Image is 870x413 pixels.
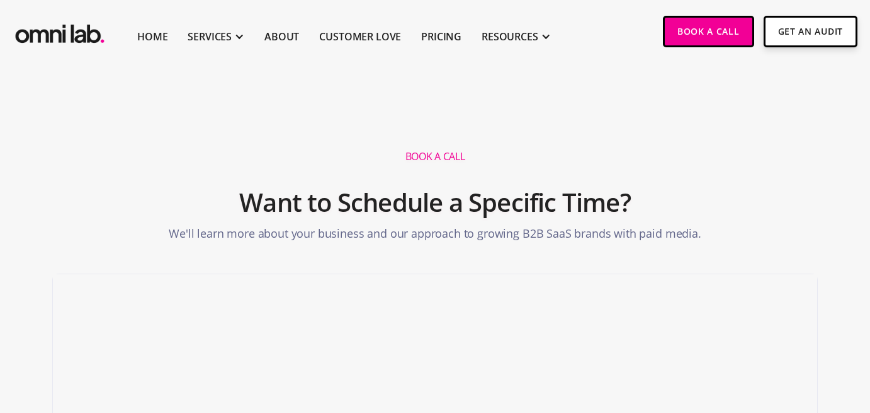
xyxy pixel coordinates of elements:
div: RESOURCES [482,29,538,44]
h2: Want to Schedule a Specific Time? [239,180,631,225]
a: Customer Love [319,29,401,44]
h1: Book A Call [405,150,465,163]
a: Get An Audit [764,16,857,47]
a: home [13,16,107,47]
a: Pricing [421,29,461,44]
div: SERVICES [188,29,232,44]
iframe: Chat Widget [807,352,870,413]
img: Omni Lab: B2B SaaS Demand Generation Agency [13,16,107,47]
a: Book a Call [663,16,754,47]
p: We'll learn more about your business and our approach to growing B2B SaaS brands with paid media. [169,225,701,248]
a: About [264,29,299,44]
a: Home [137,29,167,44]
